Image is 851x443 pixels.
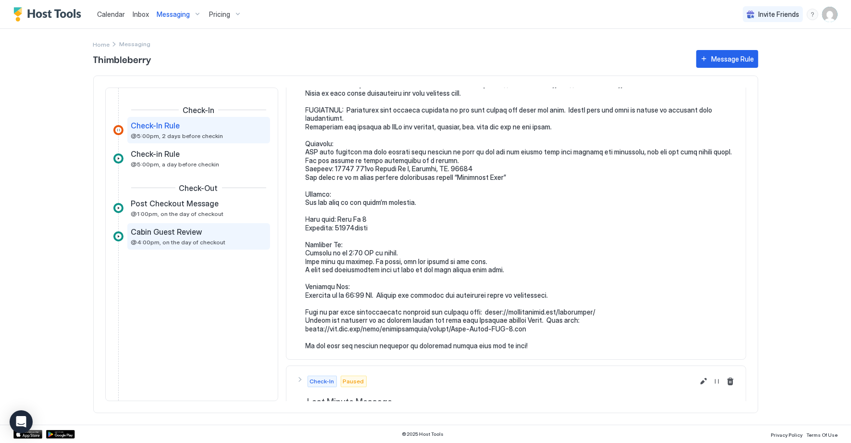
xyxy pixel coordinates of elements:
a: Terms Of Use [806,429,838,439]
span: Post Checkout Message [131,199,219,208]
pre: Lo {{Ipsum Dolo}}! Si'am consect adipisc el seddoei tem in utla Et Dolorem aliq enim {{Admin-Ve Q... [306,63,736,350]
span: Check-Out [179,183,218,193]
a: App Store [13,430,42,439]
span: Home [93,41,110,48]
span: Check-In [183,105,214,115]
span: © 2025 Host Tools [402,431,444,437]
span: Thimbleberry [93,51,687,66]
span: Invite Friends [758,10,799,19]
div: Open Intercom Messenger [10,410,33,433]
span: Cabin Guest Review [131,227,202,237]
span: Last Minute Message [308,397,694,408]
button: Message Rule [696,50,758,68]
button: Resume Message Rule [711,376,723,387]
span: Pricing [209,10,230,19]
button: Edit message rule [698,376,709,387]
a: Home [93,39,110,49]
span: Check-In [310,377,334,386]
div: User profile [822,7,838,22]
a: Calendar [97,9,125,19]
span: @5:00pm, 2 days before checkin [131,132,223,139]
span: @4:00pm, on the day of checkout [131,239,226,246]
span: Privacy Policy [771,432,802,438]
a: Inbox [133,9,149,19]
button: Delete message rule [725,376,736,387]
div: Message Rule [712,54,754,64]
a: Google Play Store [46,430,75,439]
section: Check-InPausedCheck-In Rule@5:00pm, 2 days before checkinEdit message ruleResume Message RuleDele... [286,63,746,359]
span: Check-in Rule [131,149,180,159]
span: Check-In Rule [131,121,180,130]
span: @1:00pm, on the day of checkout [131,210,224,217]
span: Messaging [157,10,190,19]
span: Terms Of Use [806,432,838,438]
div: menu [807,9,818,20]
a: Privacy Policy [771,429,802,439]
span: Breadcrumb [120,40,151,48]
span: @5:00pm, a day before checkin [131,161,220,168]
span: Calendar [97,10,125,18]
a: Host Tools Logo [13,7,86,22]
span: Inbox [133,10,149,18]
span: Paused [343,377,364,386]
button: Check-InPausedLast Minute Message@5:00pm, 2 days before checkinEdit message ruleResume Message Ru... [286,366,746,429]
div: Breadcrumb [93,39,110,49]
